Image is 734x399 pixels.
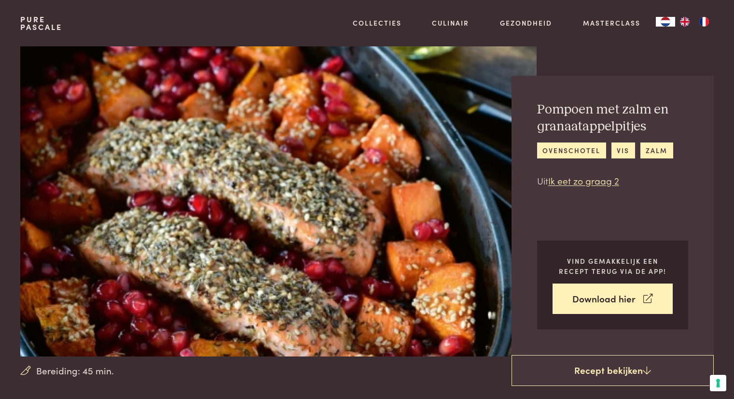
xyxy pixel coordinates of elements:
[537,174,688,188] p: Uit
[20,15,62,31] a: PurePascale
[694,17,714,27] a: FR
[656,17,714,27] aside: Language selected: Nederlands
[353,18,402,28] a: Collecties
[537,101,688,135] h2: Pompoen met zalm en granaatappelpitjes
[675,17,714,27] ul: Language list
[583,18,640,28] a: Masterclass
[656,17,675,27] a: NL
[656,17,675,27] div: Language
[500,18,552,28] a: Gezondheid
[512,355,714,386] a: Recept bekijken
[611,142,635,158] a: vis
[553,256,673,276] p: Vind gemakkelijk een recept terug via de app!
[553,284,673,314] a: Download hier
[640,142,673,158] a: zalm
[36,364,114,378] span: Bereiding: 45 min.
[432,18,469,28] a: Culinair
[537,142,606,158] a: ovenschotel
[20,46,536,356] img: Pompoen met zalm en granaatappelpitjes
[548,174,619,187] a: Ik eet zo graag 2
[675,17,694,27] a: EN
[710,375,726,391] button: Uw voorkeuren voor toestemming voor trackingtechnologieën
